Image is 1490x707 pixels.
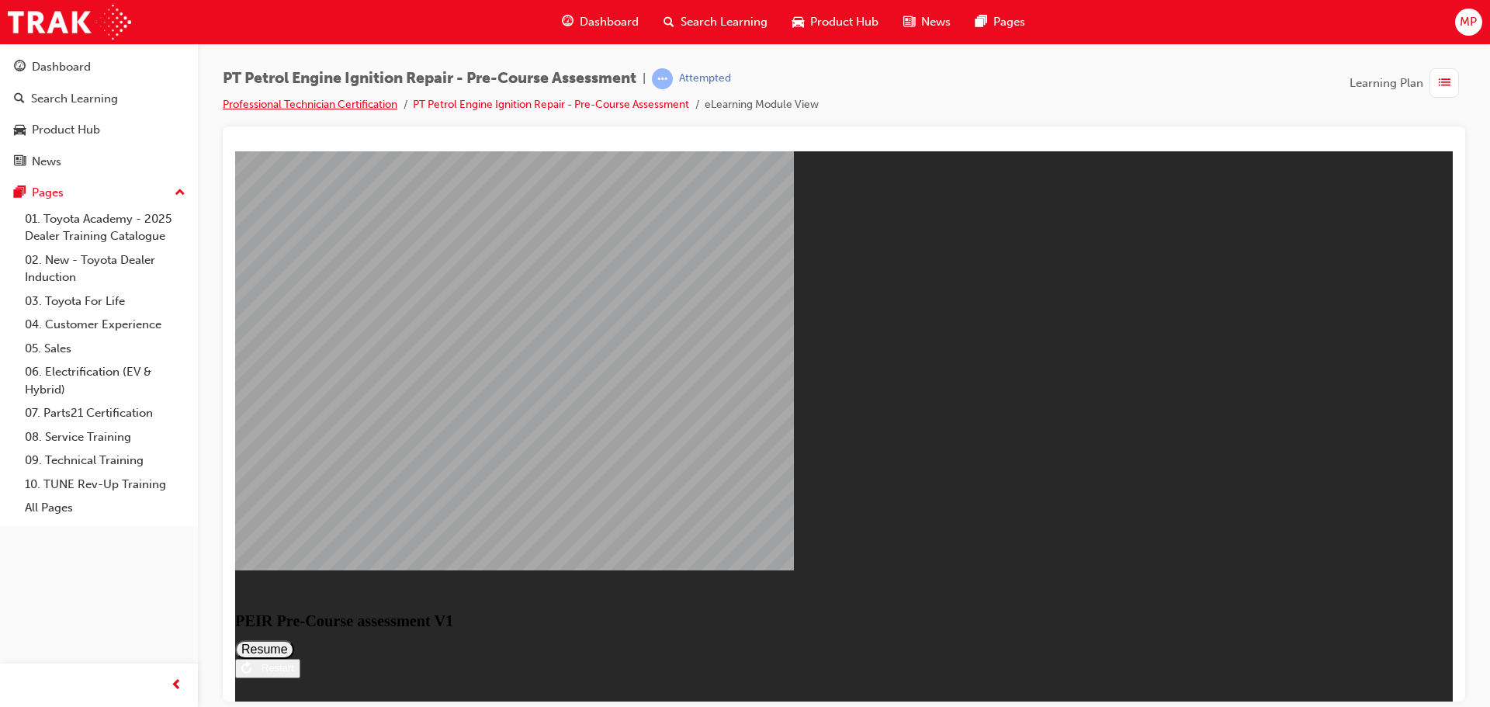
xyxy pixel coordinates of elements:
a: Dashboard [6,53,192,81]
span: pages-icon [975,12,987,32]
a: 09. Technical Training [19,449,192,473]
span: list-icon [1439,74,1450,93]
div: Dashboard [32,58,91,76]
div: Pages [32,184,64,202]
a: 02. New - Toyota Dealer Induction [19,248,192,289]
img: Trak [8,5,131,40]
span: news-icon [903,12,915,32]
span: guage-icon [14,61,26,75]
span: Pages [993,13,1025,31]
span: prev-icon [171,676,182,695]
button: MP [1455,9,1482,36]
a: 03. Toyota For Life [19,289,192,314]
button: Pages [6,178,192,207]
span: search-icon [14,92,25,106]
div: News [32,153,61,171]
span: search-icon [664,12,674,32]
a: All Pages [19,496,192,520]
span: MP [1460,13,1477,31]
span: | [643,70,646,88]
a: Product Hub [6,116,192,144]
span: Search Learning [681,13,768,31]
a: search-iconSearch Learning [651,6,780,38]
a: 08. Service Training [19,425,192,449]
button: DashboardSearch LearningProduct HubNews [6,50,192,178]
a: PT Petrol Engine Ignition Repair - Pre-Course Assessment [413,98,689,111]
span: Dashboard [580,13,639,31]
a: 06. Electrification (EV & Hybrid) [19,360,192,401]
span: pages-icon [14,186,26,200]
a: news-iconNews [891,6,963,38]
span: PT Petrol Engine Ignition Repair - Pre-Course Assessment [223,70,636,88]
a: Professional Technician Certification [223,98,397,111]
span: guage-icon [562,12,573,32]
span: car-icon [14,123,26,137]
a: guage-iconDashboard [549,6,651,38]
span: Learning Plan [1350,75,1423,92]
a: Search Learning [6,85,192,113]
li: eLearning Module View [705,96,819,114]
button: Learning Plan [1350,68,1465,98]
div: Search Learning [31,90,118,108]
span: Product Hub [810,13,878,31]
a: pages-iconPages [963,6,1038,38]
span: News [921,13,951,31]
span: learningRecordVerb_ATTEMPT-icon [652,68,673,89]
a: 07. Parts21 Certification [19,401,192,425]
a: 04. Customer Experience [19,313,192,337]
div: Attempted [679,71,731,86]
a: car-iconProduct Hub [780,6,891,38]
a: 05. Sales [19,337,192,361]
span: news-icon [14,155,26,169]
a: 10. TUNE Rev-Up Training [19,473,192,497]
span: car-icon [792,12,804,32]
div: Product Hub [32,121,100,139]
a: 01. Toyota Academy - 2025 Dealer Training Catalogue [19,207,192,248]
span: up-icon [175,183,185,203]
a: News [6,147,192,176]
